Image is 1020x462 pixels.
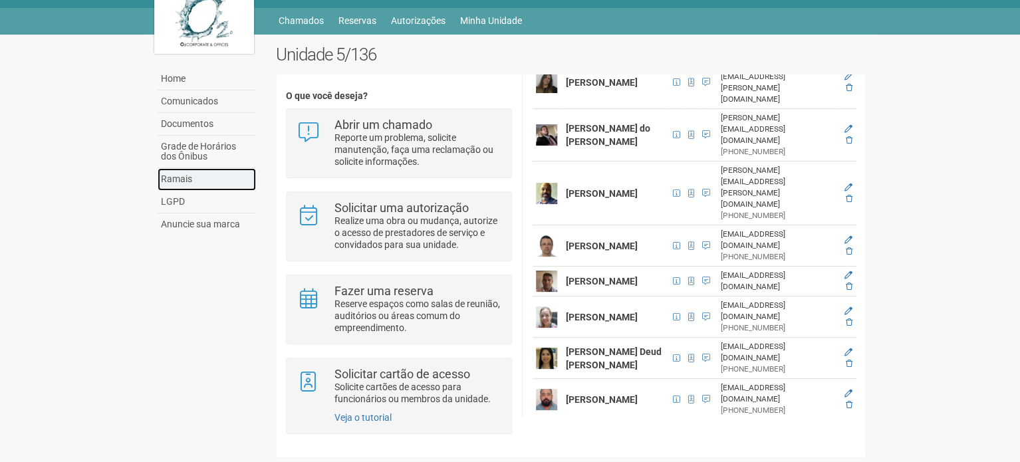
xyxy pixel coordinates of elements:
a: Excluir membro [846,359,852,368]
a: Grade de Horários dos Ônibus [158,136,256,168]
div: [PHONE_NUMBER] [720,364,835,375]
div: [PERSON_NAME][EMAIL_ADDRESS][PERSON_NAME][DOMAIN_NAME] [720,165,835,210]
p: Reporte um problema, solicite manutenção, faça uma reclamação ou solicite informações. [334,132,501,168]
a: Solicitar uma autorização Realize uma obra ou mudança, autorize o acesso de prestadores de serviç... [297,202,501,251]
img: user.png [536,72,557,93]
img: user.png [536,235,557,257]
a: Excluir membro [846,318,852,327]
strong: [PERSON_NAME] [566,276,638,287]
a: LGPD [158,191,256,213]
a: Reservas [338,11,376,30]
a: Ramais [158,168,256,191]
a: Editar membro [844,235,852,245]
img: user.png [536,306,557,328]
div: [EMAIL_ADDRESS][DOMAIN_NAME] [720,270,835,292]
a: Abrir um chamado Reporte um problema, solicite manutenção, faça uma reclamação ou solicite inform... [297,119,501,168]
img: user.png [536,389,557,410]
h4: O que você deseja? [286,91,511,101]
a: Comunicados [158,90,256,113]
a: Excluir membro [846,247,852,256]
a: Editar membro [844,183,852,192]
strong: Fazer uma reserva [334,284,434,298]
strong: Abrir um chamado [334,118,432,132]
a: Excluir membro [846,136,852,145]
a: Autorizações [391,11,446,30]
a: Editar membro [844,389,852,398]
a: Minha Unidade [460,11,522,30]
strong: [PERSON_NAME] do [PERSON_NAME] [566,123,650,147]
p: Solicite cartões de acesso para funcionários ou membros da unidade. [334,381,501,405]
strong: [PERSON_NAME] Deud [PERSON_NAME] [566,346,662,370]
div: [PHONE_NUMBER] [720,405,835,416]
p: Reserve espaços como salas de reunião, auditórios ou áreas comum do empreendimento. [334,298,501,334]
a: Documentos [158,113,256,136]
div: [PERSON_NAME][EMAIL_ADDRESS][DOMAIN_NAME] [720,112,835,146]
div: [EMAIL_ADDRESS][DOMAIN_NAME] [720,229,835,251]
div: [PERSON_NAME][EMAIL_ADDRESS][PERSON_NAME][DOMAIN_NAME] [720,60,835,105]
a: Excluir membro [846,400,852,409]
img: user.png [536,124,557,146]
a: Veja o tutorial [334,412,392,423]
a: Editar membro [844,72,852,81]
div: [EMAIL_ADDRESS][DOMAIN_NAME] [720,382,835,405]
div: [PHONE_NUMBER] [720,210,835,221]
div: [EMAIL_ADDRESS][DOMAIN_NAME] [720,341,835,364]
img: user.png [536,183,557,204]
a: Editar membro [844,124,852,134]
div: [PHONE_NUMBER] [720,322,835,334]
img: user.png [536,348,557,369]
div: [PHONE_NUMBER] [720,251,835,263]
a: Excluir membro [846,194,852,203]
a: Home [158,68,256,90]
strong: [PERSON_NAME] [566,188,638,199]
strong: Solicitar uma autorização [334,201,469,215]
strong: [PERSON_NAME] [566,241,638,251]
img: user.png [536,271,557,292]
strong: Solicitar cartão de acesso [334,367,470,381]
a: Anuncie sua marca [158,213,256,235]
h2: Unidade 5/136 [276,45,866,64]
a: Solicitar cartão de acesso Solicite cartões de acesso para funcionários ou membros da unidade. [297,368,501,405]
a: Excluir membro [846,83,852,92]
a: Editar membro [844,271,852,280]
a: Editar membro [844,348,852,357]
a: Editar membro [844,306,852,316]
p: Realize uma obra ou mudança, autorize o acesso de prestadores de serviço e convidados para sua un... [334,215,501,251]
div: [EMAIL_ADDRESS][DOMAIN_NAME] [720,300,835,322]
a: Fazer uma reserva Reserve espaços como salas de reunião, auditórios ou áreas comum do empreendime... [297,285,501,334]
a: Chamados [279,11,324,30]
div: [PHONE_NUMBER] [720,146,835,158]
strong: [PERSON_NAME] [566,77,638,88]
a: Excluir membro [846,282,852,291]
strong: [PERSON_NAME] [566,312,638,322]
strong: [PERSON_NAME] [566,394,638,405]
